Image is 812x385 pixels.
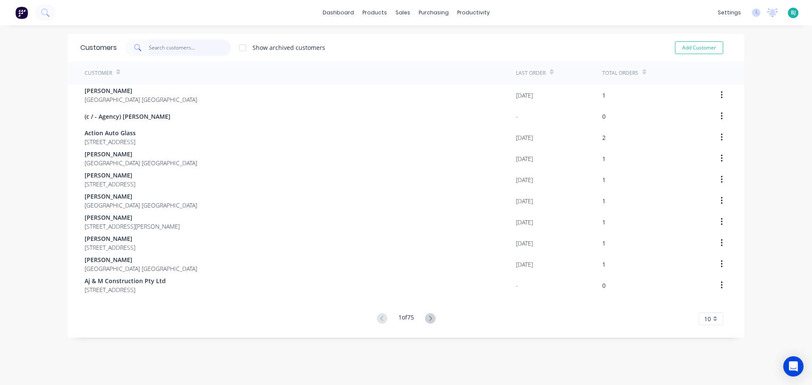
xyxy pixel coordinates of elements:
[85,192,197,201] span: [PERSON_NAME]
[516,91,533,100] div: [DATE]
[85,95,197,104] span: [GEOGRAPHIC_DATA] [GEOGRAPHIC_DATA]
[398,313,414,325] div: 1 of 75
[602,260,606,269] div: 1
[516,69,546,77] div: Last Order
[80,43,117,53] div: Customers
[85,112,170,121] span: (c / - Agency) [PERSON_NAME]
[85,255,197,264] span: [PERSON_NAME]
[85,243,135,252] span: [STREET_ADDRESS]
[602,197,606,205] div: 1
[602,154,606,163] div: 1
[85,222,180,231] span: [STREET_ADDRESS][PERSON_NAME]
[704,314,711,323] span: 10
[85,213,180,222] span: [PERSON_NAME]
[149,39,231,56] input: Search customers...
[358,6,391,19] div: products
[85,285,166,294] span: [STREET_ADDRESS]
[85,264,197,273] span: [GEOGRAPHIC_DATA] [GEOGRAPHIC_DATA]
[713,6,745,19] div: settings
[602,91,606,100] div: 1
[15,6,28,19] img: Factory
[783,356,804,377] div: Open Intercom Messenger
[791,9,796,16] span: BJ
[602,69,638,77] div: Total Orders
[602,281,606,290] div: 0
[516,281,518,290] div: -
[85,276,166,285] span: Aj & M Construction Pty Ltd
[516,239,533,248] div: [DATE]
[516,175,533,184] div: [DATE]
[602,175,606,184] div: 1
[318,6,358,19] a: dashboard
[85,69,112,77] div: Customer
[602,112,606,121] div: 0
[85,171,135,180] span: [PERSON_NAME]
[602,133,606,142] div: 2
[85,158,197,167] span: [GEOGRAPHIC_DATA] [GEOGRAPHIC_DATA]
[516,133,533,142] div: [DATE]
[414,6,453,19] div: purchasing
[252,43,325,52] div: Show archived customers
[453,6,494,19] div: productivity
[85,234,135,243] span: [PERSON_NAME]
[391,6,414,19] div: sales
[85,128,136,137] span: Action Auto Glass
[85,86,197,95] span: [PERSON_NAME]
[516,260,533,269] div: [DATE]
[516,197,533,205] div: [DATE]
[602,239,606,248] div: 1
[85,180,135,188] span: [STREET_ADDRESS]
[85,150,197,158] span: [PERSON_NAME]
[85,201,197,210] span: [GEOGRAPHIC_DATA] [GEOGRAPHIC_DATA]
[516,218,533,227] div: [DATE]
[85,137,136,146] span: [STREET_ADDRESS]
[602,218,606,227] div: 1
[675,41,723,54] button: Add Customer
[516,112,518,121] div: -
[516,154,533,163] div: [DATE]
